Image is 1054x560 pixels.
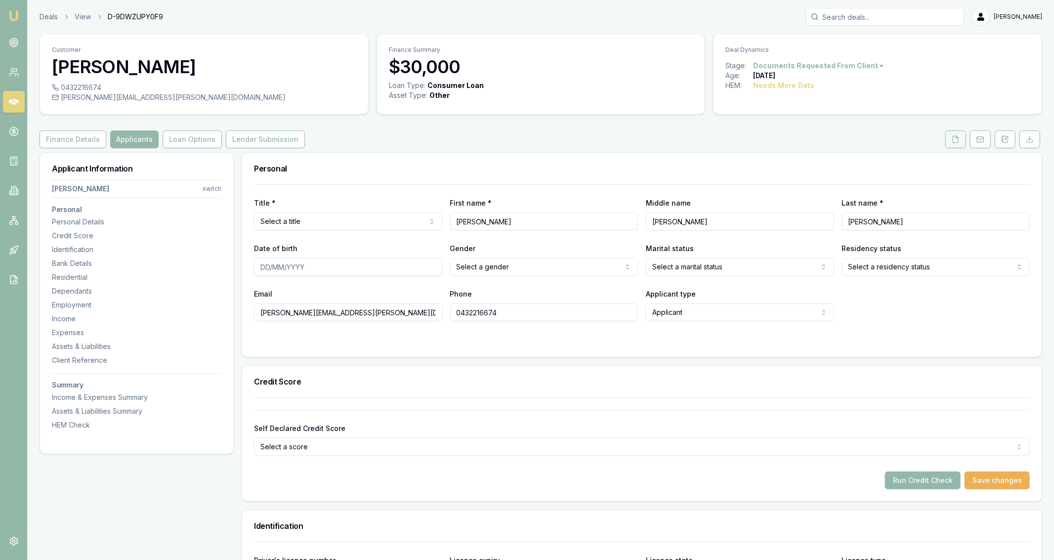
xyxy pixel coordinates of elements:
[885,472,961,489] button: Run Credit Check
[52,165,221,172] h3: Applicant Information
[842,244,902,253] label: Residency status
[427,81,484,90] div: Consumer Loan
[108,130,161,148] a: Applicants
[52,342,221,351] div: Assets & Liabilities
[161,130,224,148] a: Loan Options
[52,328,221,338] div: Expenses
[965,472,1030,489] button: Save changes
[450,303,638,321] input: 0431 234 567
[108,12,163,22] span: D-9DWZUPY0F9
[75,12,91,22] a: View
[52,286,221,296] div: Dependants
[725,61,753,71] div: Stage:
[842,199,884,207] label: Last name *
[40,130,108,148] a: Finance Details
[52,57,356,77] h3: [PERSON_NAME]
[52,382,221,388] h3: Summary
[8,10,20,22] img: emu-icon-u.png
[646,199,691,207] label: Middle name
[429,90,450,100] div: Other
[40,130,106,148] button: Finance Details
[52,231,221,241] div: Credit Score
[725,46,1030,54] p: Deal Dynamics
[224,130,307,148] a: Lender Submission
[450,244,476,253] label: Gender
[254,424,345,432] label: Self Declared Credit Score
[646,290,696,298] label: Applicant type
[753,81,814,90] div: Needs More Data
[52,46,356,54] p: Customer
[450,290,472,298] label: Phone
[389,46,693,54] p: Finance Summary
[725,71,753,81] div: Age:
[646,244,694,253] label: Marital status
[52,314,221,324] div: Income
[725,81,753,90] div: HEM:
[254,290,272,298] label: Email
[52,92,356,102] div: [PERSON_NAME][EMAIL_ADDRESS][PERSON_NAME][DOMAIN_NAME]
[389,81,425,90] div: Loan Type:
[203,185,221,193] div: switch
[52,300,221,310] div: Employment
[806,8,964,26] input: Search deals
[254,378,1030,386] h3: Credit Score
[52,184,109,194] div: [PERSON_NAME]
[163,130,222,148] button: Loan Options
[110,130,159,148] button: Applicants
[994,13,1042,21] span: [PERSON_NAME]
[254,244,297,253] label: Date of birth
[52,83,356,92] div: 0432216674
[52,258,221,268] div: Bank Details
[52,420,221,430] div: HEM Check
[52,355,221,365] div: Client Reference
[52,206,221,213] h3: Personal
[254,165,1030,172] h3: Personal
[389,57,693,77] h3: $30,000
[226,130,305,148] button: Lender Submission
[40,12,163,22] nav: breadcrumb
[450,199,492,207] label: First name *
[753,61,885,71] button: Documents Requested From Client
[52,392,221,402] div: Income & Expenses Summary
[52,217,221,227] div: Personal Details
[52,245,221,255] div: Identification
[40,12,58,22] a: Deals
[52,406,221,416] div: Assets & Liabilities Summary
[254,522,1030,530] h3: Identification
[254,199,276,207] label: Title *
[254,258,442,276] input: DD/MM/YYYY
[52,272,221,282] div: Residential
[389,90,427,100] div: Asset Type :
[753,71,775,81] div: [DATE]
